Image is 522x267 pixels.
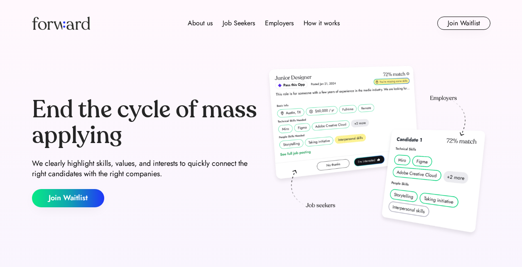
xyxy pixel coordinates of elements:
[304,18,340,28] div: How it works
[437,17,490,30] button: Join Waitlist
[265,63,490,241] img: hero-image.png
[32,17,90,30] img: Forward logo
[32,97,258,148] div: End the cycle of mass applying
[188,18,213,28] div: About us
[32,158,258,179] div: We clearly highlight skills, values, and interests to quickly connect the right candidates with t...
[223,18,255,28] div: Job Seekers
[32,189,104,207] button: Join Waitlist
[265,18,294,28] div: Employers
